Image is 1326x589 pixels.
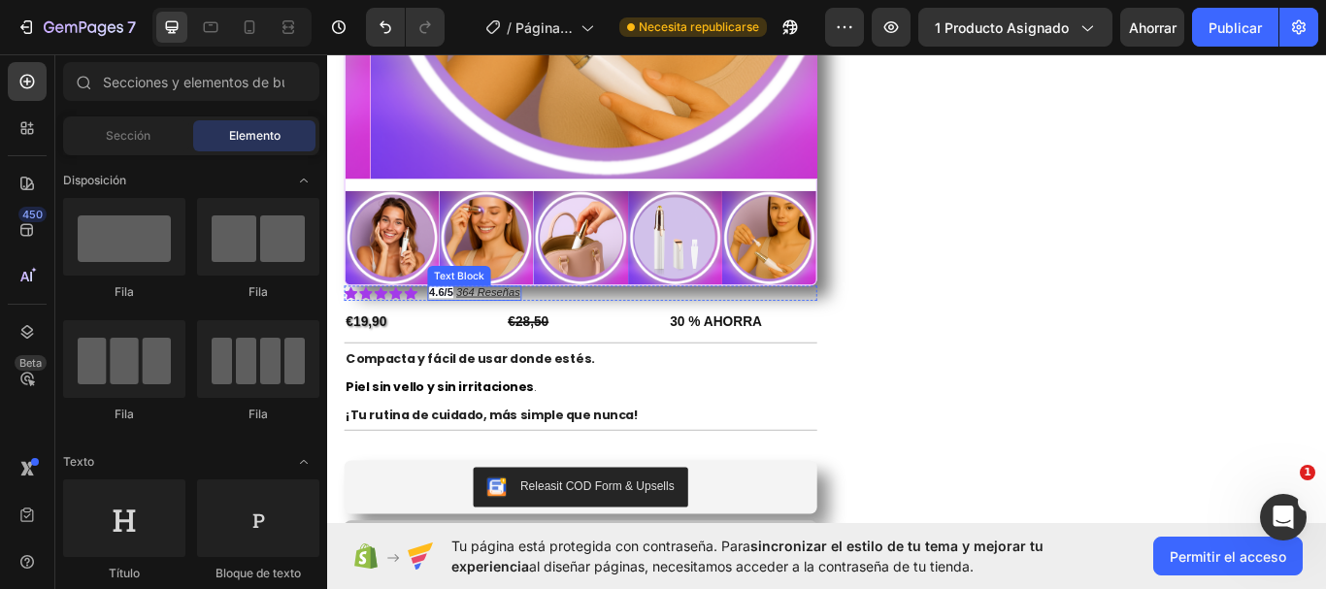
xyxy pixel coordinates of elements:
[224,499,404,519] div: Releasit COD Form & Upsells
[529,558,974,574] font: al diseñar páginas, necesitamos acceder a la contraseña de tu tienda.
[1129,19,1177,36] font: Ahorrar
[451,538,750,554] font: Tu página está protegida con contraseña. Para
[366,8,445,47] div: Deshacer/Rehacer
[22,208,43,221] font: 450
[170,487,419,534] button: Releasit COD Form & Upsells
[935,19,1069,36] font: 1 producto asignado
[115,284,134,299] font: Fila
[1304,466,1311,478] font: 1
[1260,494,1307,540] iframe: Chat en vivo de Intercom
[63,454,94,469] font: Texto
[1120,8,1184,47] button: Ahorrar
[229,128,281,143] font: Elemento
[1170,548,1286,565] font: Permitir el acceso
[185,499,209,522] img: CKKYs5695_ICEAE=.webp
[8,8,145,47] button: 7
[19,356,42,370] font: Beta
[21,351,312,371] sup: Compacta y fácil de usar donde estés.
[63,62,319,101] input: Secciones y elementos de búsqueda
[127,17,136,37] font: 7
[1209,19,1262,36] font: Publicar
[515,19,573,158] font: Página del producto - 3 de [PERSON_NAME], 12:00:49
[288,446,319,477] span: Abrir con palanca
[249,284,268,299] font: Fila
[507,19,512,36] font: /
[639,19,759,34] font: Necesita republicarse
[109,566,140,580] font: Título
[241,384,244,404] sup: .
[63,173,126,187] font: Disposición
[115,407,134,421] font: Fila
[1192,8,1278,47] button: Publicar
[399,305,569,333] p: 30 % AHORRA
[249,407,268,421] font: Fila
[21,416,362,436] sup: ¡Tu rutina de cuidado, más simple que nunca!
[288,165,319,196] span: Abrir con palanca
[215,566,301,580] font: Bloque de texto
[21,384,241,404] sup: Piel sin vello y sin irritaciones
[327,49,1326,528] iframe: Área de diseño
[1153,537,1303,575] button: Permitir el acceso
[918,8,1112,47] button: 1 producto asignado
[106,128,150,143] font: Sección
